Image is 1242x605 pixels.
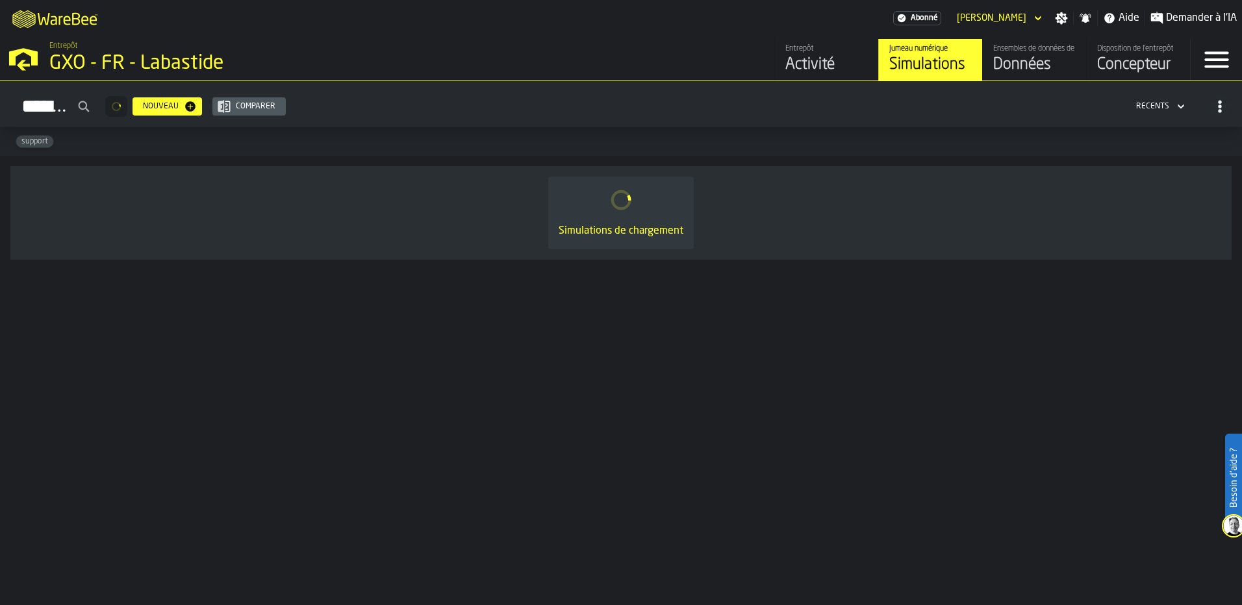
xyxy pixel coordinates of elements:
a: link-to-/wh/i/6d62c477-0d62-49a3-8ae2-182b02fd63a7/data [982,39,1086,80]
span: Demander à l'IA [1166,10,1237,26]
label: button-toggle-Aide [1098,10,1145,26]
div: Comparer [231,102,281,111]
div: Nouveau [138,102,184,111]
div: DropdownMenuValue-HUGO MANIGLIER [957,13,1026,23]
div: Jumeau numérique [889,44,972,53]
div: Simulations de chargement [559,223,683,239]
div: Concepteur [1097,55,1180,75]
button: button-Comparer [212,97,286,116]
div: Ensembles de données de l'entrepôt [993,44,1076,53]
div: ItemListCard- [10,166,1232,260]
span: Entrepôt [49,42,78,51]
label: button-toggle-Paramètres [1050,12,1073,25]
button: button-Nouveau [133,97,202,116]
div: ButtonLoadMore-Chargement...-Prévenir-Première-Dernière [100,96,133,117]
span: support [16,137,53,146]
a: link-to-/wh/i/6d62c477-0d62-49a3-8ae2-182b02fd63a7/settings/billing [893,11,941,25]
div: Entrepôt [785,44,868,53]
span: Abonné [911,14,938,23]
div: Simulations [889,55,972,75]
a: link-to-/wh/i/6d62c477-0d62-49a3-8ae2-182b02fd63a7/feed/ [774,39,878,80]
div: GXO - FR - Labastide [49,52,400,75]
div: DropdownMenuValue-4 [1131,99,1187,114]
a: link-to-/wh/i/6d62c477-0d62-49a3-8ae2-182b02fd63a7/designer [1086,39,1190,80]
div: Abonnement au menu [893,11,941,25]
div: Disposition de l'entrepôt [1097,44,1180,53]
div: DropdownMenuValue-4 [1136,102,1169,111]
label: button-toggle-Notifications [1074,12,1097,25]
div: DropdownMenuValue-HUGO MANIGLIER [952,10,1045,26]
div: Activité [785,55,868,75]
label: button-toggle-Menu [1191,39,1242,80]
div: Données [993,55,1076,75]
span: Aide [1119,10,1139,26]
label: Besoin d'aide ? [1226,435,1241,521]
label: button-toggle-Demander à l'IA [1145,10,1242,26]
a: link-to-/wh/i/6d62c477-0d62-49a3-8ae2-182b02fd63a7/simulations [878,39,982,80]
